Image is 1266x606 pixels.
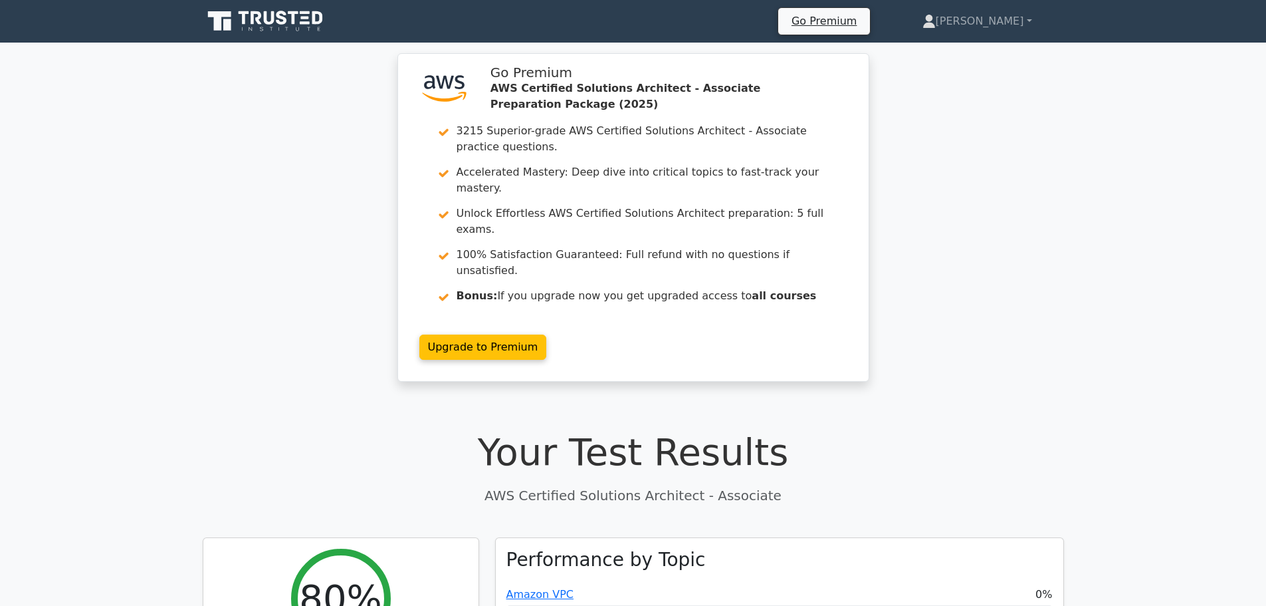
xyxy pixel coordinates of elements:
a: Upgrade to Premium [419,335,547,360]
span: 0% [1035,587,1052,603]
h1: Your Test Results [203,430,1064,474]
p: AWS Certified Solutions Architect - Associate [203,486,1064,506]
a: Go Premium [784,12,865,30]
a: Amazon VPC [506,588,574,601]
h3: Performance by Topic [506,549,706,571]
a: [PERSON_NAME] [891,8,1064,35]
